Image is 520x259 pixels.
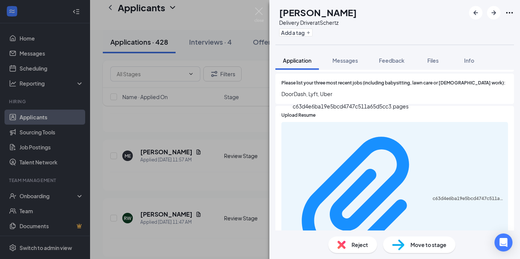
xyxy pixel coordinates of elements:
span: Move to stage [410,241,446,249]
span: Application [283,57,311,64]
button: ArrowLeftNew [469,6,482,20]
span: Feedback [379,57,404,64]
div: Open Intercom Messenger [494,233,512,251]
span: DoorDash, Lyft, Uber [281,90,508,98]
svg: ArrowLeftNew [471,8,480,17]
span: Upload Resume [281,112,316,119]
button: ArrowRight [487,6,500,20]
div: Delivery Driver at Schertz [279,19,357,26]
div: c63d4e6ba19e5bcd4747c511a65d5cc3.pages [433,196,503,202]
span: Info [464,57,474,64]
span: Files [427,57,439,64]
span: Please list your three most recent jobs (including babysitting, lawn care or [DEMOGRAPHIC_DATA] w... [281,80,505,87]
svg: Plus [306,30,311,35]
span: Messages [332,57,358,64]
span: Reject [352,241,368,249]
svg: ArrowRight [489,8,498,17]
h1: [PERSON_NAME] [279,6,357,19]
button: PlusAdd a tag [279,29,313,36]
svg: Ellipses [505,8,514,17]
div: c63d4e6ba19e5bcd4747c511a65d5cc3.pages [293,102,409,110]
